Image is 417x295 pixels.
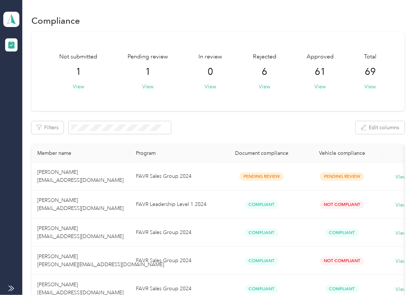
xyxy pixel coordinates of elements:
[245,200,278,209] span: Compliant
[227,150,296,156] div: Document compliance
[130,247,221,275] td: FAVR Sales Group 2024
[365,66,376,78] span: 69
[376,254,417,295] iframe: Everlance-gr Chat Button Frame
[307,53,334,61] span: Approved
[37,225,124,240] span: [PERSON_NAME] [EMAIL_ADDRESS][DOMAIN_NAME]
[245,285,278,293] span: Compliant
[325,229,359,237] span: Compliant
[364,53,376,61] span: Total
[253,53,276,61] span: Rejected
[315,66,326,78] span: 61
[37,169,124,183] span: [PERSON_NAME] [EMAIL_ADDRESS][DOMAIN_NAME]
[320,200,364,209] span: Not Compliant
[262,66,267,78] span: 6
[31,17,80,24] h1: Compliance
[325,285,359,293] span: Compliant
[130,191,221,219] td: FAVR Leadership Level 1 2024
[308,150,376,156] div: Vehicle compliance
[239,172,284,181] span: Pending Review
[37,253,164,268] span: [PERSON_NAME] [PERSON_NAME][EMAIL_ADDRESS][DOMAIN_NAME]
[259,83,270,91] button: View
[320,257,364,265] span: Not Compliant
[245,257,278,265] span: Compliant
[31,121,64,134] button: Filters
[130,144,221,162] th: Program
[130,219,221,247] td: FAVR Sales Group 2024
[31,144,130,162] th: Member name
[130,162,221,191] td: FAVR Sales Group 2024
[205,83,216,91] button: View
[320,172,364,181] span: Pending Review
[37,197,124,211] span: [PERSON_NAME] [EMAIL_ADDRESS][DOMAIN_NAME]
[356,121,405,134] button: Edit columns
[245,229,278,237] span: Compliant
[199,53,223,61] span: In review
[364,83,376,91] button: View
[314,83,326,91] button: View
[208,66,213,78] span: 0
